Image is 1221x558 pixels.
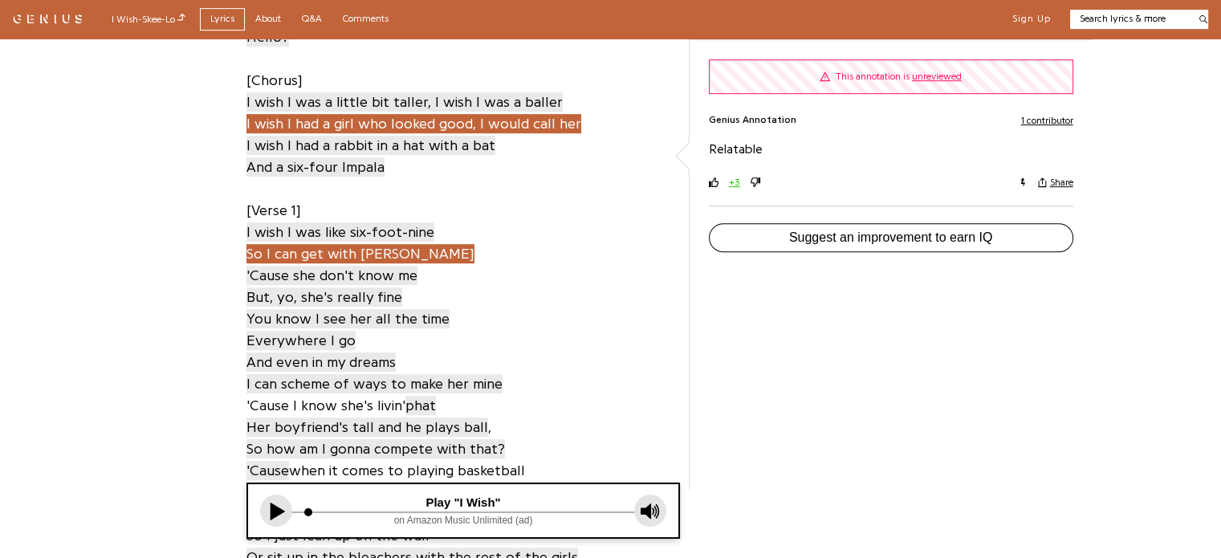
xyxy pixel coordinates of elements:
a: Lyrics [200,8,245,30]
span: phat [405,396,436,415]
a: I wish I had a girl who looked good, I would call her [246,112,581,134]
span: Genius Annotation [709,113,796,127]
a: I wish I was like six-foot-nine [246,221,434,242]
a: About [245,8,291,30]
span: So how am I gonna compete with that? [246,439,505,458]
span: But, yo, she's really fine [246,287,402,307]
span: 'Cause [246,461,289,480]
div: I Wish - Skee-Lo [112,11,185,26]
button: +3 [728,176,741,189]
button: Suggest an improvement to earn IQ [709,223,1073,252]
svg: downvote [751,177,760,187]
span: 'Cause she don't know me [246,266,417,285]
input: Search lyrics & more [1070,12,1190,26]
span: So I can get with [PERSON_NAME] [246,244,474,263]
span: I wish I had a rabbit in a hat with a bat [246,136,495,155]
a: 'Cause [246,459,289,481]
span: I wish I was like six-foot-nine [246,222,434,242]
a: Q&A [291,8,332,30]
svg: upvote [709,177,718,187]
a: And a six-four Impala [246,156,385,177]
span: Her boyfriend's tall and he plays ball [246,417,488,437]
span: I can scheme of ways to make her mine [246,374,503,393]
button: Sign Up [1012,13,1051,26]
span: You know I see her all the time Everywhere I go And even in my dreams [246,309,450,372]
span: Share [1050,177,1073,188]
span: I wish I was a little bit taller, I wish I was a baller [246,92,563,112]
div: This annotation is [836,70,962,83]
a: But, yo, she's really fine [246,286,402,308]
a: You know I see her all the timeEverywhere I goAnd even in my dreams [246,308,450,373]
span: And a six-four Impala [246,157,385,177]
a: I wish I had a rabbit in a hat with a bat [246,134,495,156]
a: I wish I was a little bit taller, I wish I was a baller [246,91,563,112]
a: So how am I gonna compete with that? [246,438,505,459]
a: phat [405,394,436,416]
a: 'Cause she don't know me [246,264,417,286]
button: Share [1038,177,1073,188]
a: Her boyfriend's tall and he plays ball [246,416,488,438]
span: I wish I had a girl who looked good, I would call her [246,114,581,133]
a: Comments [332,8,399,30]
iframe: Tonefuse player [248,484,678,537]
a: So I can get with [PERSON_NAME] [246,242,474,264]
p: Relatable [709,140,1073,159]
button: 1 contributor [1021,113,1073,127]
a: I can scheme of ways to make her mine [246,373,503,394]
span: unreviewed [912,71,962,81]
